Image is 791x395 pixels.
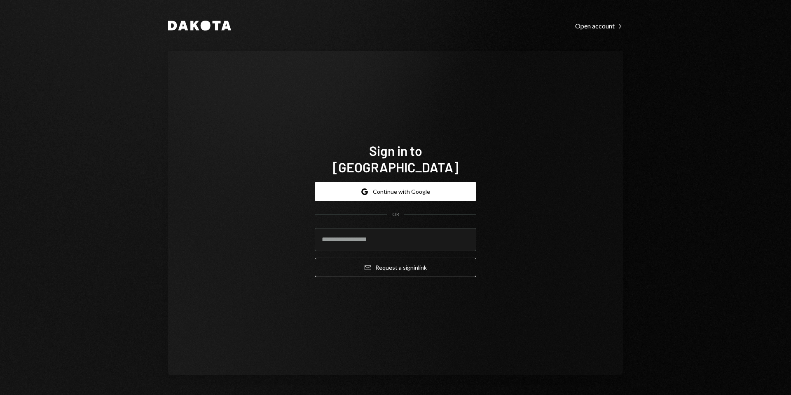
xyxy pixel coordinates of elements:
[392,211,399,218] div: OR
[575,21,623,30] a: Open account
[575,22,623,30] div: Open account
[315,142,476,175] h1: Sign in to [GEOGRAPHIC_DATA]
[315,182,476,201] button: Continue with Google
[315,258,476,277] button: Request a signinlink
